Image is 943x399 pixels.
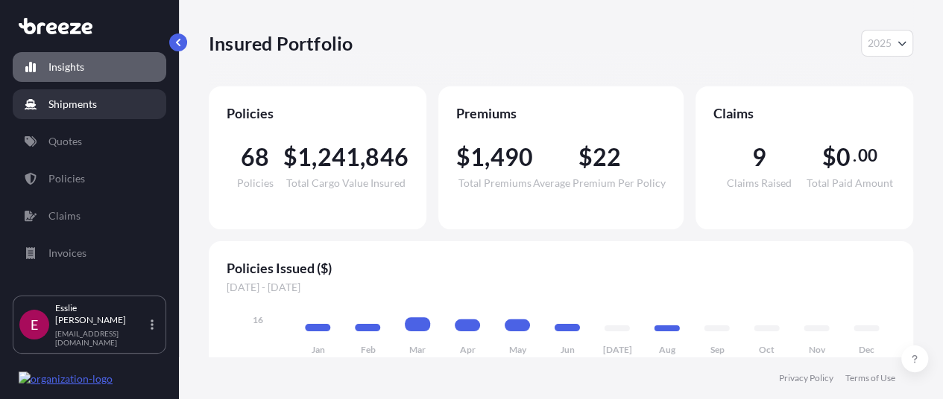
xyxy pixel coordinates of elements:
[456,104,666,122] span: Premiums
[460,344,476,355] tspan: Apr
[593,145,621,169] span: 22
[227,259,895,277] span: Policies Issued ($)
[13,238,166,268] a: Invoices
[48,208,81,223] p: Claims
[311,344,324,355] tspan: Jan
[807,178,893,188] span: Total Paid Amount
[602,344,631,355] tspan: [DATE]
[470,145,485,169] span: 1
[283,145,297,169] span: $
[227,280,895,295] span: [DATE] - [DATE]
[533,178,666,188] span: Average Premium Per Policy
[48,246,86,261] p: Invoices
[485,145,490,169] span: ,
[713,104,895,122] span: Claims
[312,145,317,169] span: ,
[858,150,877,162] span: 00
[491,145,534,169] span: 490
[836,145,851,169] span: 0
[710,344,724,355] tspan: Sep
[578,145,592,169] span: $
[297,145,312,169] span: 1
[48,134,82,149] p: Quotes
[779,372,833,384] a: Privacy Policy
[13,201,166,231] a: Claims
[209,31,353,55] p: Insured Portfolio
[727,178,792,188] span: Claims Raised
[55,329,148,347] p: [EMAIL_ADDRESS][DOMAIN_NAME]
[409,344,426,355] tspan: Mar
[861,30,913,57] button: Year Selector
[253,314,263,325] tspan: 16
[456,145,470,169] span: $
[751,145,766,169] span: 9
[48,171,85,186] p: Policies
[31,317,38,332] span: E
[859,344,874,355] tspan: Dec
[55,302,148,326] p: Esslie [PERSON_NAME]
[659,344,676,355] tspan: Aug
[852,150,856,162] span: .
[236,178,273,188] span: Policies
[458,178,532,188] span: Total Premiums
[317,145,360,169] span: 241
[360,145,365,169] span: ,
[286,178,406,188] span: Total Cargo Value Insured
[13,89,166,119] a: Shipments
[13,164,166,194] a: Policies
[48,97,97,112] p: Shipments
[365,145,409,169] span: 846
[809,344,826,355] tspan: Nov
[868,36,892,51] span: 2025
[13,127,166,156] a: Quotes
[48,60,84,74] p: Insights
[845,372,895,384] a: Terms of Use
[19,371,113,386] img: organization-logo
[241,145,269,169] span: 68
[360,344,375,355] tspan: Feb
[759,344,775,355] tspan: Oct
[561,344,575,355] tspan: Jun
[13,52,166,82] a: Insights
[227,104,409,122] span: Policies
[509,344,527,355] tspan: May
[822,145,836,169] span: $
